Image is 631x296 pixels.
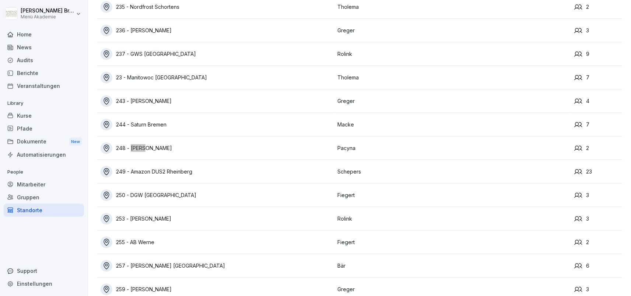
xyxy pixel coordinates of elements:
a: 243 - [PERSON_NAME] [101,95,334,107]
a: Home [4,28,84,41]
a: 244 - Saturn Bremen [101,119,334,131]
p: Library [4,97,84,109]
td: Fiegert [334,231,571,254]
a: Audits [4,54,84,67]
div: 3 [574,285,622,293]
div: 7 [574,74,622,82]
a: Pfade [4,122,84,135]
div: 3 [574,215,622,223]
td: Schepers [334,160,571,183]
td: Fiegert [334,183,571,207]
a: Kurse [4,109,84,122]
a: 253 - [PERSON_NAME] [101,213,334,225]
a: 259 - [PERSON_NAME] [101,283,334,295]
a: Standorte [4,204,84,217]
a: 23 - Manitowoc [GEOGRAPHIC_DATA] [101,72,334,83]
td: Rolink [334,42,571,66]
a: DokumenteNew [4,135,84,149]
div: Support [4,264,84,277]
a: News [4,41,84,54]
a: Automatisierungen [4,148,84,161]
div: New [69,138,82,146]
a: Berichte [4,67,84,79]
a: 237 - GWS [GEOGRAPHIC_DATA] [101,48,334,60]
td: Tholema [334,66,571,89]
a: 235 - Nordfrost Schortens [101,1,334,13]
a: Veranstaltungen [4,79,84,92]
p: [PERSON_NAME] Bruns [21,8,74,14]
a: 249 - Amazon DUS2 Rheinberg [101,166,334,178]
div: 3 [574,26,622,35]
a: Gruppen [4,191,84,204]
div: 2 [574,3,622,11]
div: 7 [574,121,622,129]
div: 2 [574,238,622,246]
a: Mitarbeiter [4,178,84,191]
div: 9 [574,50,622,58]
div: 3 [574,191,622,199]
a: 248 - [PERSON_NAME] [101,142,334,154]
td: Bär [334,254,571,278]
p: Menü Akademie [21,14,74,19]
div: Dokumente [4,135,84,149]
a: 236 - [PERSON_NAME] [101,25,334,36]
td: Rolink [334,207,571,231]
a: 255 - AB Werne [101,236,334,248]
td: Greger [334,19,571,42]
a: Einstellungen [4,277,84,290]
div: 23 [574,168,622,176]
p: People [4,166,84,178]
div: 6 [574,262,622,270]
a: 257 - [PERSON_NAME] [GEOGRAPHIC_DATA] [101,260,334,272]
td: Pacyna [334,136,571,160]
div: 4 [574,97,622,105]
a: 250 - DGW [GEOGRAPHIC_DATA] [101,189,334,201]
td: Greger [334,89,571,113]
td: Macke [334,113,571,136]
div: 2 [574,144,622,152]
